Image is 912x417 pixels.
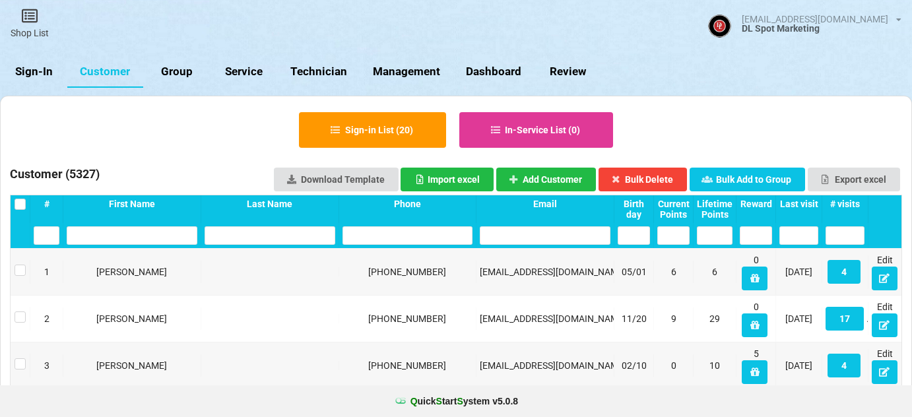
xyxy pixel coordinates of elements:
[657,199,690,220] div: Current Points
[394,395,407,408] img: favicon.ico
[143,56,211,88] a: Group
[480,312,610,325] div: [EMAIL_ADDRESS][DOMAIN_NAME]
[828,260,861,284] button: 4
[205,199,335,209] div: Last Name
[828,354,861,377] button: 4
[34,265,59,278] div: 1
[740,347,772,384] div: 5
[211,56,278,88] a: Service
[742,24,901,33] div: DL Spot Marketing
[740,199,772,209] div: Reward
[457,396,463,406] span: S
[618,359,650,372] div: 02/10
[708,15,731,38] img: ACg8ocJBJY4Ud2iSZOJ0dI7f7WKL7m7EXPYQEjkk1zIsAGHMA41r1c4--g=s96-c
[740,300,772,337] div: 0
[34,359,59,372] div: 3
[534,56,601,88] a: Review
[697,312,733,325] div: 29
[872,253,898,290] div: Edit
[67,199,197,209] div: First Name
[618,265,650,278] div: 05/01
[342,359,473,372] div: [PHONE_NUMBER]
[360,56,453,88] a: Management
[872,347,898,384] div: Edit
[342,265,473,278] div: [PHONE_NUMBER]
[480,359,610,372] div: [EMAIL_ADDRESS][DOMAIN_NAME]
[657,265,690,278] div: 6
[808,168,900,191] button: Export excel
[401,168,494,191] button: Import excel
[697,199,733,220] div: Lifetime Points
[599,168,688,191] button: Bulk Delete
[480,199,610,209] div: Email
[872,300,898,337] div: Edit
[697,265,733,278] div: 6
[278,56,360,88] a: Technician
[410,396,418,406] span: Q
[34,199,59,209] div: #
[480,265,610,278] div: [EMAIL_ADDRESS][DOMAIN_NAME]
[414,175,480,184] div: Import excel
[657,312,690,325] div: 9
[779,312,818,325] div: [DATE]
[779,199,818,209] div: Last visit
[657,359,690,372] div: 0
[697,359,733,372] div: 10
[10,166,100,186] h3: Customer ( 5327 )
[740,253,772,290] div: 0
[690,168,806,191] button: Bulk Add to Group
[67,312,197,325] div: [PERSON_NAME]
[67,56,143,88] a: Customer
[299,112,446,148] button: Sign-in List (20)
[742,15,888,24] div: [EMAIL_ADDRESS][DOMAIN_NAME]
[826,307,864,331] button: 17
[618,312,650,325] div: 11/20
[826,199,864,209] div: # visits
[410,395,518,408] b: uick tart ystem v 5.0.8
[34,312,59,325] div: 2
[436,396,442,406] span: S
[342,199,473,209] div: Phone
[67,265,197,278] div: [PERSON_NAME]
[453,56,535,88] a: Dashboard
[496,168,597,191] button: Add Customer
[274,168,399,191] a: Download Template
[779,265,818,278] div: [DATE]
[618,199,650,220] div: Birth day
[342,312,473,325] div: [PHONE_NUMBER]
[779,359,818,372] div: [DATE]
[459,112,614,148] button: In-Service List (0)
[67,359,197,372] div: [PERSON_NAME]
